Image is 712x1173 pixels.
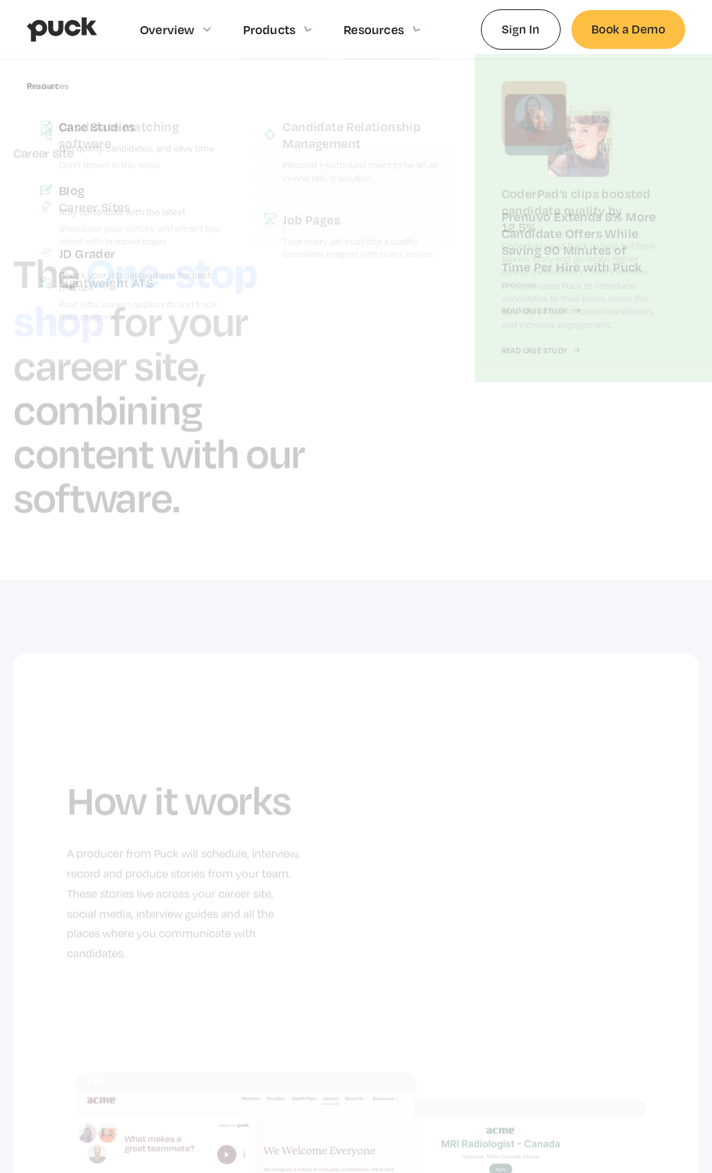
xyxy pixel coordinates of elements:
a: Book a Demo [571,10,685,48]
div: Overview [140,22,195,37]
h1: for your career site, combining content with our software. [13,295,305,521]
a: JD GraderCheck your job descriptions for best practice [27,231,237,307]
div: JD Grader [59,245,224,261]
p: A producer from Puck will schedule, interview, record and produce stories from your team. These s... [67,844,303,963]
a: Sign In [481,9,561,49]
p: Get quality candidates, and save time [59,141,224,154]
div: Products [243,22,296,37]
div: Blog [59,182,224,198]
div: Prenuvo Extends 8% More Candidate Offers While Saving 90 Minutes of Time Per Hire with Puck [502,208,658,275]
a: BlogStay up-to-date with the latest [27,168,237,231]
div: Read Case Study [502,347,567,355]
p: Prenuvo used Puck to introduce candidates to their team, boost the quantity of top-of-funnel cand... [502,279,658,330]
a: Case StudiesGet quality candidates, and save time [27,105,237,168]
div: Case Studies [59,118,224,135]
div: Resources [344,22,404,37]
p: Check your job descriptions for best practice [59,268,224,294]
div: Resources [27,81,69,91]
a: Prenuvo Extends 8% More Candidate Offers While Saving 90 Minutes of Time Per Hire with PuckPrenuv... [475,54,685,382]
h2: How it works [67,776,303,822]
p: Stay up-to-date with the latest [59,205,224,218]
